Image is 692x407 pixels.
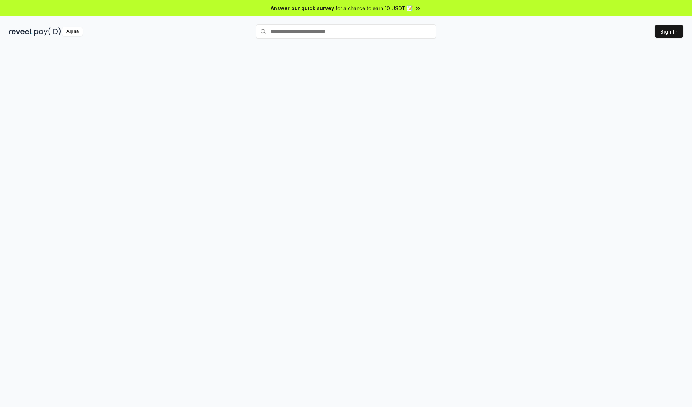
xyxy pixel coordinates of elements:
div: Alpha [62,27,83,36]
img: reveel_dark [9,27,33,36]
span: for a chance to earn 10 USDT 📝 [336,4,413,12]
span: Answer our quick survey [271,4,334,12]
img: pay_id [34,27,61,36]
button: Sign In [655,25,683,38]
